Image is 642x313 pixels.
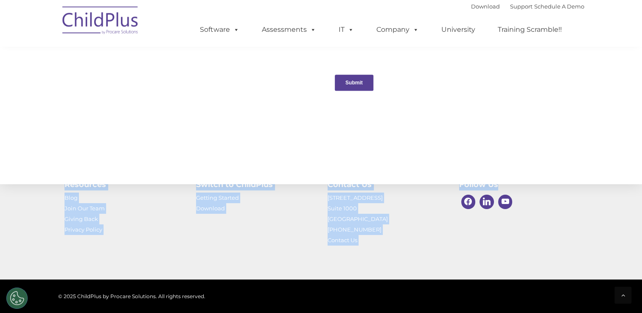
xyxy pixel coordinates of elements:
[433,21,484,38] a: University
[510,3,533,10] a: Support
[328,193,446,246] p: [STREET_ADDRESS] Suite 1000 [GEOGRAPHIC_DATA] [PHONE_NUMBER]
[328,179,446,190] h4: Contact Us
[6,288,28,309] button: Cookies Settings
[64,205,105,212] a: Join Our Team
[368,21,427,38] a: Company
[471,3,584,10] font: |
[459,193,478,211] a: Facebook
[330,21,362,38] a: IT
[496,193,515,211] a: Youtube
[534,3,584,10] a: Schedule A Demo
[58,293,205,299] span: © 2025 ChildPlus by Procare Solutions. All rights reserved.
[459,179,578,190] h4: Follow Us
[64,215,98,222] a: Giving Back
[196,194,239,201] a: Getting Started
[471,3,500,10] a: Download
[64,179,183,190] h4: Resources
[477,193,496,211] a: Linkedin
[196,205,225,212] a: Download
[64,194,78,201] a: Blog
[489,21,570,38] a: Training Scramble!!
[58,0,143,43] img: ChildPlus by Procare Solutions
[196,179,315,190] h4: Switch to ChildPlus
[191,21,248,38] a: Software
[253,21,325,38] a: Assessments
[328,237,357,243] a: Contact Us
[118,56,144,62] span: Last name
[64,226,102,233] a: Privacy Policy
[118,91,154,97] span: Phone number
